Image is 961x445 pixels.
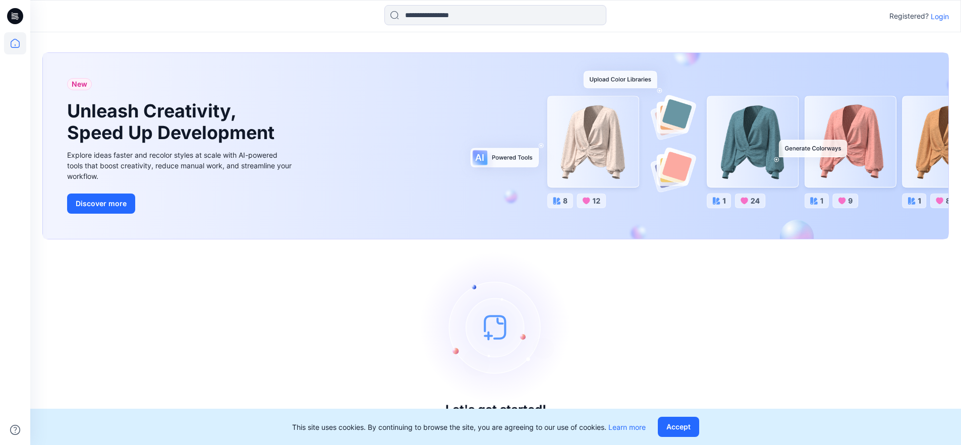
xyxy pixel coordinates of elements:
p: This site uses cookies. By continuing to browse the site, you are agreeing to our use of cookies. [292,422,646,432]
p: Registered? [889,10,929,22]
img: empty-state-image.svg [420,251,572,403]
p: Login [931,11,949,22]
a: Discover more [67,194,294,214]
h3: Let's get started! [445,403,546,417]
button: Accept [658,417,699,437]
div: Explore ideas faster and recolor styles at scale with AI-powered tools that boost creativity, red... [67,150,294,181]
span: New [72,78,87,90]
a: Learn more [608,423,646,431]
button: Discover more [67,194,135,214]
h1: Unleash Creativity, Speed Up Development [67,100,279,144]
